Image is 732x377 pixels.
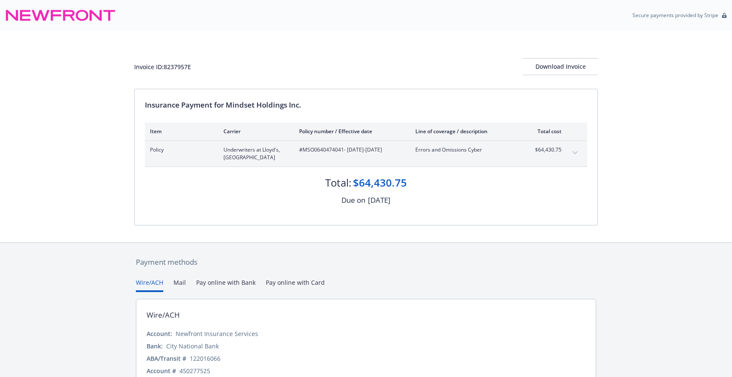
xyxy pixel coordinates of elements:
span: Policy [150,146,210,154]
button: Download Invoice [523,58,598,75]
div: Bank: [147,342,163,351]
div: Line of coverage / description [415,128,516,135]
div: 122016066 [190,354,220,363]
div: $64,430.75 [353,175,407,190]
div: Total cost [529,128,561,135]
span: $64,430.75 [529,146,561,154]
div: Download Invoice [523,58,598,75]
span: Underwriters at Lloyd's, [GEOGRAPHIC_DATA] [223,146,285,161]
div: 450277525 [179,366,210,375]
div: PolicyUnderwriters at Lloyd's, [GEOGRAPHIC_DATA]#MSO0640474041- [DATE]-[DATE]Errors and Omissions... [145,141,587,167]
div: Wire/ACH [147,310,180,321]
span: #MSO0640474041 - [DATE]-[DATE] [299,146,402,154]
span: Errors and Omissions Cyber [415,146,516,154]
div: City National Bank [166,342,219,351]
div: Insurance Payment for Mindset Holdings Inc. [145,99,587,111]
div: Policy number / Effective date [299,128,402,135]
button: Mail [173,278,186,292]
div: Due on [341,195,365,206]
div: [DATE] [368,195,391,206]
div: Account: [147,329,172,338]
p: Secure payments provided by Stripe [632,12,718,19]
div: Total: [325,175,351,190]
div: Invoice ID: 8237957E [134,62,191,71]
button: Pay online with Card [266,278,325,292]
button: Wire/ACH [136,278,163,292]
div: Newfront Insurance Services [176,329,258,338]
div: Item [150,128,210,135]
div: Account # [147,366,176,375]
button: Pay online with Bank [196,278,256,292]
div: Carrier [223,128,285,135]
div: Payment methods [136,257,596,268]
button: expand content [568,146,582,160]
div: ABA/Transit # [147,354,186,363]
